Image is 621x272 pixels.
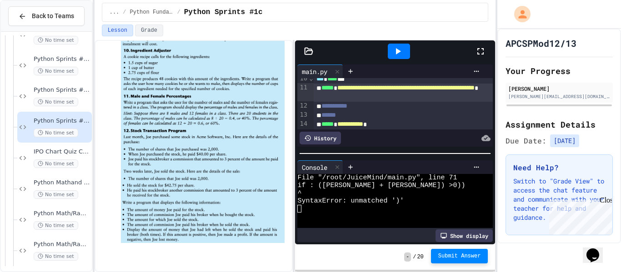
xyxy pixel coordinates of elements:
span: No time set [34,98,78,106]
p: Switch to "Grade View" to access the chat feature and communicate with your teacher for help and ... [513,177,605,222]
span: Python Math/Random Modules 2B: [34,210,90,218]
button: Back to Teams [8,6,85,26]
div: Show display [436,229,493,242]
span: if : ([PERSON_NAME] + [PERSON_NAME]) >0)) [297,182,465,189]
span: No time set [34,67,78,75]
span: ^ [297,189,301,197]
span: Due Date: [506,135,546,146]
span: No time set [34,159,78,168]
h2: Assignment Details [506,118,613,131]
span: File "/root/JuiceMind/main.py", line 71 [297,174,457,182]
span: SyntaxError: unmatched ')' [297,197,404,205]
span: IPO Chart Quiz Coded in Python [34,148,90,156]
span: [DATE] [550,134,579,147]
h2: Your Progress [506,64,613,77]
div: 14 [297,119,309,129]
span: ... [110,9,120,16]
div: Console [297,163,332,172]
div: [PERSON_NAME] [508,84,610,93]
div: 11 [297,83,309,101]
span: / [413,253,416,261]
div: main.py [297,67,332,76]
button: Lesson [102,25,133,36]
span: / [177,9,180,16]
span: Fold line [309,74,313,82]
button: Submit Answer [431,249,488,263]
span: Python Sprints #1a [34,55,90,63]
div: 13 [297,110,309,119]
button: Grade [135,25,163,36]
span: No time set [34,221,78,230]
div: 10 [297,74,309,83]
div: Console [297,160,343,174]
div: Chat with us now!Close [4,4,63,58]
div: My Account [505,4,533,25]
span: Submit Answer [438,252,481,260]
iframe: chat widget [546,196,612,235]
div: [PERSON_NAME][EMAIL_ADDRESS][DOMAIN_NAME] [508,93,610,100]
div: 12 [297,101,309,110]
span: Python Sprints #1c [34,117,90,125]
span: Python Sprints #1c [184,7,263,18]
span: 20 [417,253,423,261]
span: Python Mathand Random Module 2A [34,179,90,187]
span: Python Math/Random Modules 2C [34,241,90,248]
h1: APCSPMod12/13 [506,37,576,49]
span: Python Sprints #1b [34,86,90,94]
div: History [300,132,341,144]
div: 15 [297,129,309,138]
h3: Need Help? [513,162,605,173]
iframe: chat widget [583,236,612,263]
div: main.py [297,64,343,78]
span: No time set [34,252,78,261]
span: No time set [34,190,78,199]
span: / [123,9,126,16]
span: Python Fundamentals [130,9,174,16]
span: - [404,252,411,262]
span: No time set [34,129,78,137]
span: Back to Teams [32,11,74,21]
span: No time set [34,36,78,45]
